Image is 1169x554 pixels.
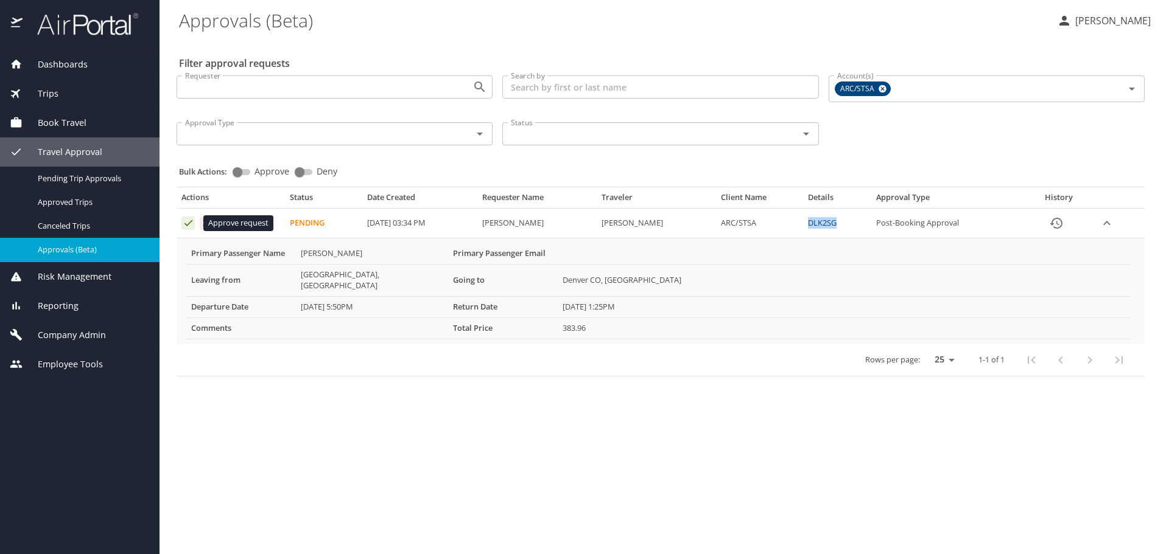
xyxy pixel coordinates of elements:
[23,116,86,130] span: Book Travel
[835,81,891,96] div: ARC/STSA
[186,296,296,317] th: Departure Date
[448,264,558,296] th: Going to
[38,244,145,255] span: Approvals (Beta)
[11,12,24,36] img: icon-airportal.png
[186,264,296,296] th: Leaving from
[798,125,815,142] button: Open
[285,209,362,238] td: Pending
[597,209,716,238] td: [PERSON_NAME]
[871,192,1024,208] th: Approval Type
[296,243,448,264] td: [PERSON_NAME]
[835,83,882,95] span: ARC/STSA
[38,196,145,208] span: Approved Trips
[716,192,803,208] th: Client Name
[1042,209,1071,238] button: History
[38,173,145,184] span: Pending Trip Approvals
[23,145,102,159] span: Travel Approval
[477,209,597,238] td: [PERSON_NAME]
[362,192,477,208] th: Date Created
[255,167,289,176] span: Approve
[23,270,111,283] span: Risk Management
[186,243,1130,339] table: More info for approvals
[179,54,290,73] h2: Filter approval requests
[597,192,716,208] th: Traveler
[558,317,1130,339] td: 383.96
[471,78,488,95] button: Open
[177,192,1145,376] table: Approval table
[23,87,58,100] span: Trips
[448,243,558,264] th: Primary Passenger Email
[1098,214,1116,232] button: expand row
[200,216,213,230] button: Deny request
[177,192,285,208] th: Actions
[23,358,103,371] span: Employee Tools
[285,192,362,208] th: Status
[296,296,448,317] td: [DATE] 5:50PM
[317,167,337,176] span: Deny
[1024,192,1093,208] th: History
[23,328,106,342] span: Company Admin
[362,209,477,238] td: [DATE] 03:34 PM
[448,296,558,317] th: Return Date
[925,350,959,369] select: rows per page
[217,216,231,230] button: Cancel request
[471,125,488,142] button: Open
[716,209,803,238] td: ARC/STSA
[558,264,1130,296] td: Denver CO, [GEOGRAPHIC_DATA]
[38,220,145,232] span: Canceled Trips
[803,192,871,208] th: Details
[179,166,237,177] p: Bulk Actions:
[808,217,837,228] a: DLK2SG
[23,299,79,313] span: Reporting
[186,243,296,264] th: Primary Passenger Name
[24,12,138,36] img: airportal-logo.png
[477,192,597,208] th: Requester Name
[1052,10,1156,32] button: [PERSON_NAME]
[871,209,1024,238] td: Post-Booking Approval
[502,75,818,99] input: Search by first or last name
[978,356,1005,364] p: 1-1 of 1
[448,317,558,339] th: Total Price
[865,356,920,364] p: Rows per page:
[1072,13,1151,28] p: [PERSON_NAME]
[23,58,88,71] span: Dashboards
[1123,80,1140,97] button: Open
[558,296,1130,317] td: [DATE] 1:25PM
[296,264,448,296] td: [GEOGRAPHIC_DATA], [GEOGRAPHIC_DATA]
[179,1,1047,39] h1: Approvals (Beta)
[186,317,296,339] th: Comments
